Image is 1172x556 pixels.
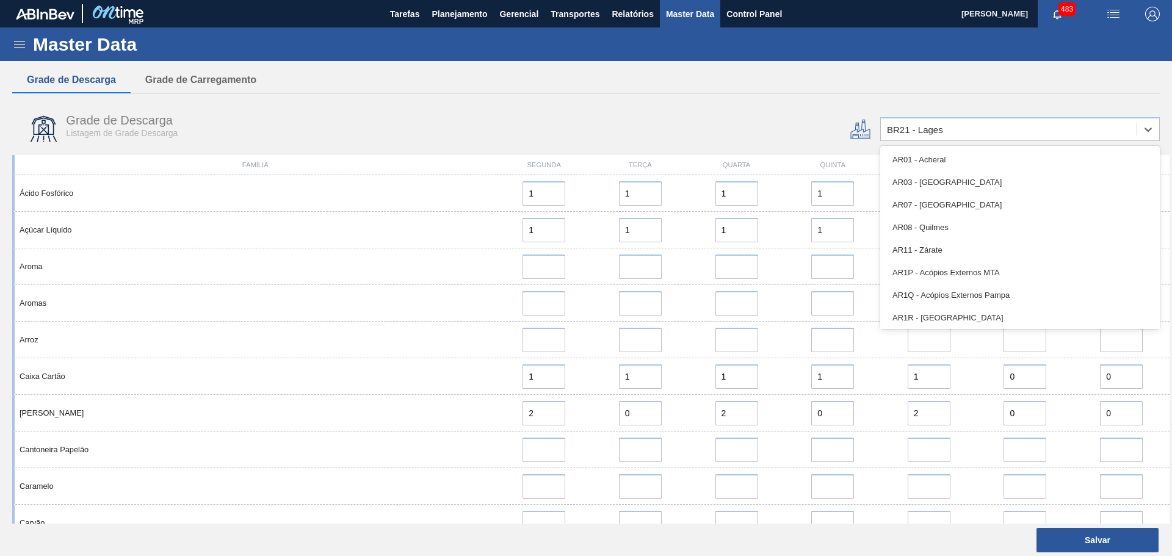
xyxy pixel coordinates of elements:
div: Caixa Cartão [15,372,496,381]
span: Planejamento [432,7,487,21]
button: Grade de Descarga [12,67,131,93]
div: Quinta [784,161,881,168]
div: Segunda [496,161,592,168]
span: Relatórios [612,7,653,21]
span: Master Data [666,7,714,21]
div: AR1P - Acópios Externos MTA [880,261,1160,284]
div: AR1R - [GEOGRAPHIC_DATA] [880,306,1160,329]
div: AR03 - [GEOGRAPHIC_DATA] [880,171,1160,193]
div: Caramelo [15,482,496,491]
button: Grade de Carregamento [131,67,271,93]
div: AR01 - Acheral [880,148,1160,171]
div: Quarta [689,161,785,168]
button: Notificações [1038,5,1077,23]
div: Ácido Fosfórico [15,189,496,198]
img: Logout [1145,7,1160,21]
h1: Master Data [33,37,250,51]
span: Gerencial [499,7,538,21]
div: Aroma [15,262,496,271]
div: AR1Q - Acópios Externos Pampa [880,284,1160,306]
div: Aromas [15,298,496,308]
div: Cantoneira Papelão [15,445,496,454]
div: BR21 - Lages [887,125,943,135]
img: userActions [1106,7,1121,21]
span: Transportes [551,7,599,21]
div: AR11 - Zárate [880,239,1160,261]
div: [PERSON_NAME] [15,408,496,417]
span: Grade de Descarga [66,114,173,127]
span: 483 [1058,2,1076,16]
button: Salvar [1036,528,1159,552]
div: Família [15,161,496,168]
span: Control Panel [726,7,782,21]
div: AR07 - [GEOGRAPHIC_DATA] [880,193,1160,216]
div: Açúcar Líquido [15,225,496,234]
span: Tarefas [390,7,420,21]
div: AR08 - Quilmes [880,216,1160,239]
div: Arroz [15,335,496,344]
div: Carvão [15,518,496,527]
div: Terça [592,161,689,168]
img: TNhmsLtSVTkK8tSr43FrP2fwEKptu5GPRR3wAAAABJRU5ErkJggg== [16,9,74,20]
span: Listagem de Grade Descarga [66,128,178,138]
